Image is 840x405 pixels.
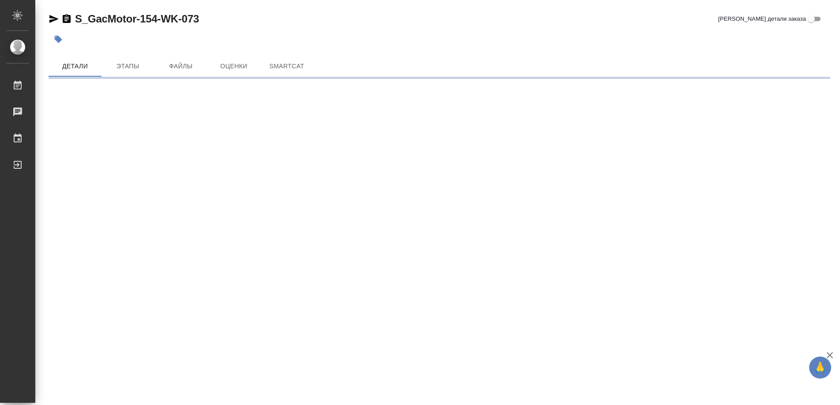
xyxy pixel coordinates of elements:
button: Скопировать ссылку для ЯМессенджера [49,14,59,24]
span: Файлы [160,61,202,72]
span: Детали [54,61,96,72]
span: Этапы [107,61,149,72]
button: Добавить тэг [49,30,68,49]
button: Скопировать ссылку [61,14,72,24]
span: 🙏 [813,358,828,377]
span: [PERSON_NAME] детали заказа [718,15,806,23]
span: SmartCat [266,61,308,72]
span: Оценки [213,61,255,72]
button: 🙏 [809,357,831,379]
a: S_GacMotor-154-WK-073 [75,13,199,25]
